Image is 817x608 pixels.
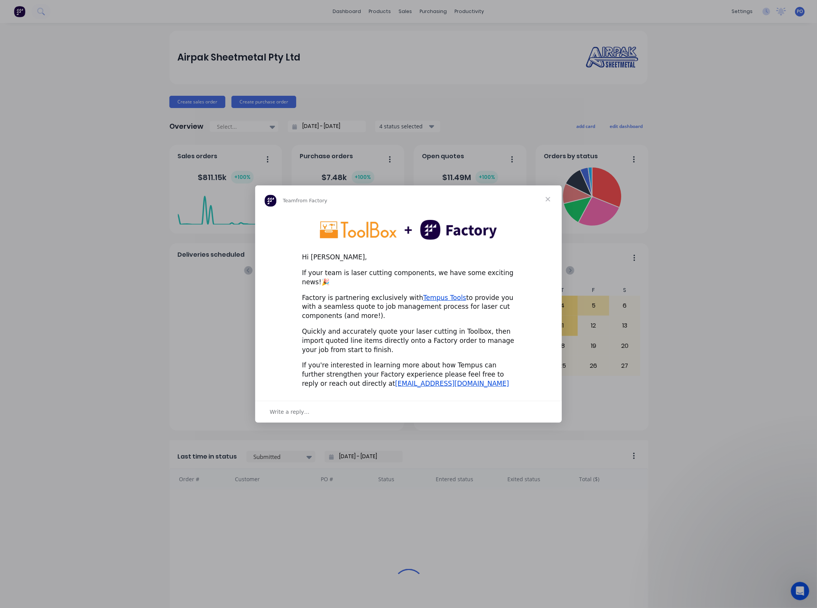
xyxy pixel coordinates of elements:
[264,195,277,207] img: Profile image for Team
[302,293,515,321] div: Factory is partnering exclusively with to provide you with a seamless quote to job management pro...
[255,401,562,423] div: Open conversation and reply
[534,185,562,213] span: Close
[302,253,515,262] div: Hi [PERSON_NAME],
[302,361,515,388] div: If you're interested in learning more about how Tempus can further strengthen your Factory experi...
[302,269,515,287] div: If your team is laser cutting components, we have some exciting news!🎉
[270,407,310,417] span: Write a reply…
[423,294,466,302] a: Tempus Tools
[395,380,509,387] a: [EMAIL_ADDRESS][DOMAIN_NAME]
[296,198,327,203] span: from Factory
[302,327,515,354] div: Quickly and accurately quote your laser cutting in Toolbox, then import quoted line items directl...
[283,198,296,203] span: Team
